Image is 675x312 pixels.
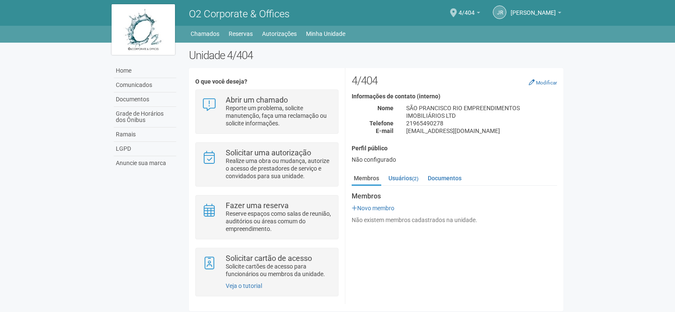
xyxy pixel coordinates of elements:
a: Solicitar cartão de acesso Solicite cartões de acesso para funcionários ou membros da unidade. [202,255,332,278]
a: Grade de Horários dos Ônibus [114,107,176,128]
h2: Unidade 4/404 [189,49,564,62]
h4: O que você deseja? [195,79,339,85]
strong: Nome [377,105,394,111]
strong: E-mail [376,128,394,134]
strong: Fazer uma reserva [226,201,289,210]
strong: Solicitar uma autorização [226,148,311,157]
small: (2) [412,176,418,182]
strong: Telefone [369,120,394,127]
span: Jacqueline Rosa Mendes Franco [511,1,556,16]
a: Chamados [191,28,219,40]
div: [EMAIL_ADDRESS][DOMAIN_NAME] [400,127,563,135]
a: Solicitar uma autorização Realize uma obra ou mudança, autorize o acesso de prestadores de serviç... [202,149,332,180]
h4: Perfil público [352,145,557,152]
a: Documentos [426,172,464,184]
span: 4/404 [459,1,475,16]
a: LGPD [114,142,176,156]
a: Documentos [114,92,176,107]
h2: 4/404 [352,74,557,87]
div: 21965490278 [400,119,563,127]
strong: Membros [352,193,557,200]
a: 4/404 [459,11,480,17]
div: SÃO PRANCISCO RIO EMPREENDIMENTOS IMOBILIÁRIOS LTD [400,104,563,119]
a: Novo membro [352,205,394,212]
img: logo.jpg [112,4,175,55]
div: Não existem membros cadastrados na unidade. [352,216,557,224]
p: Solicite cartões de acesso para funcionários ou membros da unidade. [226,263,332,278]
strong: Abrir um chamado [226,95,288,104]
a: Veja o tutorial [226,282,262,289]
div: Não configurado [352,156,557,163]
small: Modificar [536,80,557,86]
a: Modificar [529,79,557,86]
a: Membros [352,172,381,186]
a: Reservas [229,28,253,40]
a: Anuncie sua marca [114,156,176,170]
a: Home [114,64,176,78]
a: Abrir um chamado Reporte um problema, solicite manutenção, faça uma reclamação ou solicite inform... [202,96,332,127]
p: Realize uma obra ou mudança, autorize o acesso de prestadores de serviço e convidados para sua un... [226,157,332,180]
strong: Solicitar cartão de acesso [226,254,312,263]
p: Reserve espaços como salas de reunião, auditórios ou áreas comum do empreendimento. [226,210,332,233]
a: Comunicados [114,78,176,92]
a: [PERSON_NAME] [511,11,561,17]
a: JR [493,5,506,19]
span: O2 Corporate & Offices [189,8,290,20]
a: Minha Unidade [306,28,345,40]
a: Autorizações [262,28,297,40]
a: Ramais [114,128,176,142]
p: Reporte um problema, solicite manutenção, faça uma reclamação ou solicite informações. [226,104,332,127]
a: Usuários(2) [386,172,421,184]
a: Fazer uma reserva Reserve espaços como salas de reunião, auditórios ou áreas comum do empreendime... [202,202,332,233]
h4: Informações de contato (interno) [352,93,557,100]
